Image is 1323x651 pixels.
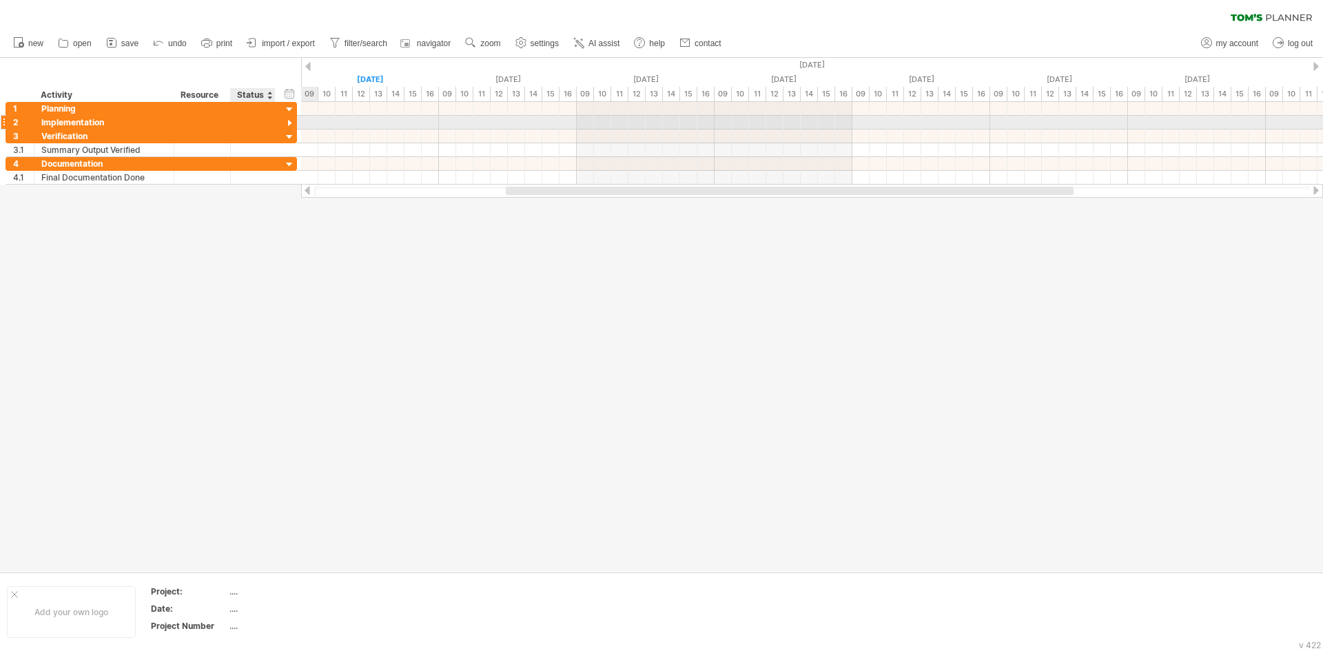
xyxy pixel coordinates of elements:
div: 14 [939,87,956,101]
div: 12 [1042,87,1059,101]
div: 12 [491,87,508,101]
div: Tuesday, 19 August 2025 [990,72,1128,87]
div: .... [229,586,345,597]
div: 09 [990,87,1007,101]
div: 10 [594,87,611,101]
div: 10 [1007,87,1025,101]
div: 11 [1300,87,1317,101]
div: 15 [818,87,835,101]
div: Final Documentation Done [41,171,167,184]
div: Summary Output Verified [41,143,167,156]
div: 15 [1094,87,1111,101]
div: 11 [1025,87,1042,101]
a: filter/search [326,34,391,52]
span: settings [531,39,559,48]
a: AI assist [570,34,624,52]
div: .... [229,620,345,632]
div: 11 [749,87,766,101]
span: open [73,39,92,48]
div: 16 [973,87,990,101]
div: 14 [1076,87,1094,101]
a: import / export [243,34,319,52]
span: my account [1216,39,1258,48]
div: Verification [41,130,167,143]
a: print [198,34,236,52]
div: Thursday, 14 August 2025 [301,72,439,87]
a: open [54,34,96,52]
div: 14 [801,87,818,101]
div: Status [237,88,267,102]
a: new [10,34,48,52]
div: Documentation [41,157,167,170]
div: 13 [1197,87,1214,101]
div: 11 [887,87,904,101]
div: 14 [663,87,680,101]
div: 1 [13,102,34,115]
div: 4 [13,157,34,170]
div: .... [229,603,345,614]
div: 09 [1266,87,1283,101]
div: Saturday, 16 August 2025 [577,72,715,87]
div: 14 [525,87,542,101]
a: log out [1269,34,1317,52]
div: Date: [151,603,227,614]
div: 09 [439,87,456,101]
div: Resource [181,88,223,102]
span: contact [695,39,721,48]
div: 16 [422,87,439,101]
div: Add your own logo [7,586,136,638]
span: filter/search [345,39,387,48]
div: 16 [697,87,715,101]
div: 09 [301,87,318,101]
div: 3 [13,130,34,143]
div: 10 [870,87,887,101]
span: print [216,39,232,48]
a: zoom [462,34,504,52]
div: 15 [680,87,697,101]
div: Activity [41,88,166,102]
div: 2 [13,116,34,129]
div: 12 [628,87,646,101]
div: 16 [1111,87,1128,101]
div: 12 [353,87,370,101]
div: 11 [336,87,353,101]
div: Project Number [151,620,227,632]
div: 10 [1283,87,1300,101]
div: Sunday, 17 August 2025 [715,72,852,87]
a: contact [676,34,726,52]
div: v 422 [1299,640,1321,650]
span: help [649,39,665,48]
div: 10 [456,87,473,101]
div: 13 [1059,87,1076,101]
span: undo [168,39,187,48]
div: 14 [387,87,404,101]
div: 11 [1162,87,1180,101]
a: save [103,34,143,52]
div: 13 [646,87,663,101]
div: 13 [508,87,525,101]
div: 10 [1145,87,1162,101]
div: 09 [715,87,732,101]
div: Wednesday, 20 August 2025 [1128,72,1266,87]
span: log out [1288,39,1313,48]
div: Project: [151,586,227,597]
span: save [121,39,139,48]
div: Friday, 15 August 2025 [439,72,577,87]
div: Implementation [41,116,167,129]
div: 16 [1249,87,1266,101]
div: 12 [766,87,783,101]
div: 15 [1231,87,1249,101]
span: import / export [262,39,315,48]
div: 3.1 [13,143,34,156]
span: zoom [480,39,500,48]
span: new [28,39,43,48]
div: 09 [852,87,870,101]
div: 09 [1128,87,1145,101]
div: 14 [1214,87,1231,101]
div: 15 [956,87,973,101]
a: help [630,34,669,52]
div: 15 [404,87,422,101]
div: Planning [41,102,167,115]
div: Monday, 18 August 2025 [852,72,990,87]
div: 10 [318,87,336,101]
